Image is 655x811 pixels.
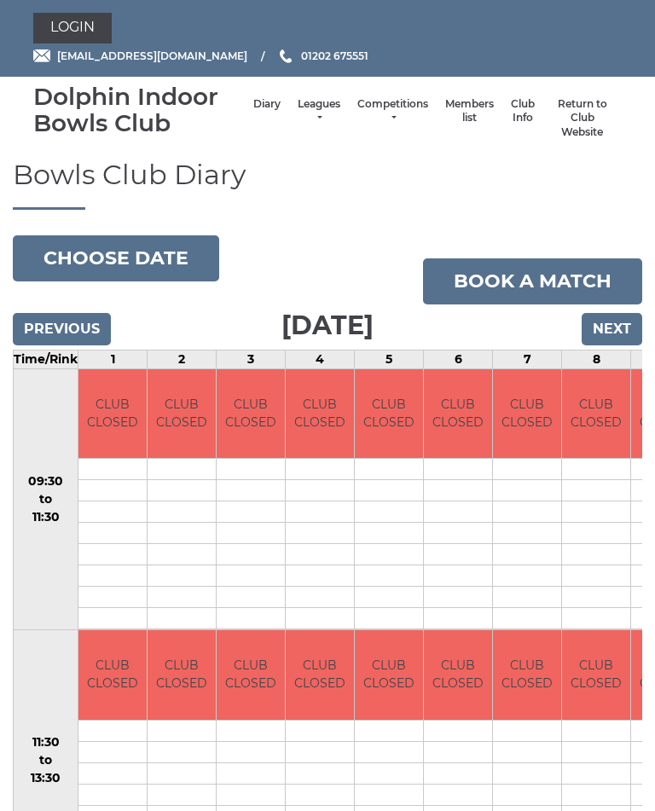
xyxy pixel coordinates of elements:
[13,159,642,209] h1: Bowls Club Diary
[511,97,535,125] a: Club Info
[562,350,631,368] td: 8
[13,235,219,281] button: Choose date
[286,630,354,720] td: CLUB CLOSED
[13,313,111,345] input: Previous
[355,350,424,368] td: 5
[552,97,613,140] a: Return to Club Website
[582,313,642,345] input: Next
[148,369,216,459] td: CLUB CLOSED
[57,49,247,62] span: [EMAIL_ADDRESS][DOMAIN_NAME]
[280,49,292,63] img: Phone us
[493,369,561,459] td: CLUB CLOSED
[562,369,630,459] td: CLUB CLOSED
[78,630,147,720] td: CLUB CLOSED
[423,258,642,304] a: Book a match
[286,369,354,459] td: CLUB CLOSED
[355,630,423,720] td: CLUB CLOSED
[357,97,428,125] a: Competitions
[286,350,355,368] td: 4
[562,630,630,720] td: CLUB CLOSED
[33,48,247,64] a: Email [EMAIL_ADDRESS][DOMAIN_NAME]
[148,350,217,368] td: 2
[148,630,216,720] td: CLUB CLOSED
[14,350,78,368] td: Time/Rink
[493,630,561,720] td: CLUB CLOSED
[217,350,286,368] td: 3
[217,369,285,459] td: CLUB CLOSED
[33,84,245,136] div: Dolphin Indoor Bowls Club
[78,369,147,459] td: CLUB CLOSED
[355,369,423,459] td: CLUB CLOSED
[424,630,492,720] td: CLUB CLOSED
[445,97,494,125] a: Members list
[301,49,368,62] span: 01202 675551
[33,13,112,43] a: Login
[424,369,492,459] td: CLUB CLOSED
[78,350,148,368] td: 1
[493,350,562,368] td: 7
[298,97,340,125] a: Leagues
[253,97,281,112] a: Diary
[33,49,50,62] img: Email
[277,48,368,64] a: Phone us 01202 675551
[424,350,493,368] td: 6
[14,368,78,630] td: 09:30 to 11:30
[217,630,285,720] td: CLUB CLOSED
